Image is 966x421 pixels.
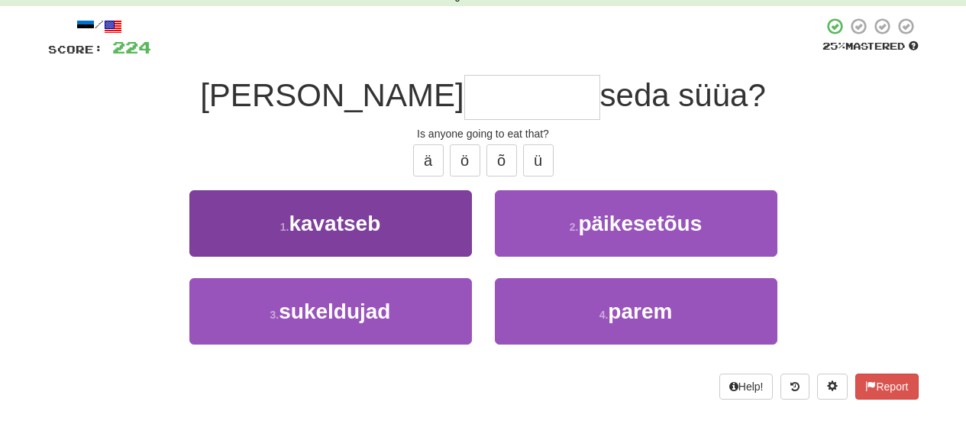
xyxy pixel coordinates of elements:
button: 4.parem [495,278,777,345]
small: 1 . [280,221,289,233]
button: 3.sukeldujad [189,278,472,345]
span: 224 [112,37,151,57]
div: / [48,17,151,36]
button: Round history (alt+y) [780,374,809,400]
div: Is anyone going to eat that? [48,126,919,141]
button: õ [486,144,517,176]
span: päikesetõus [578,212,702,235]
button: 2.päikesetõus [495,190,777,257]
small: 2 . [570,221,579,233]
button: Report [855,374,918,400]
button: ä [413,144,444,176]
button: ü [523,144,554,176]
span: seda süüa? [600,77,766,113]
button: 1.kavatseb [189,190,472,257]
small: 4 . [599,309,609,321]
span: parem [608,300,672,323]
span: sukeldujad [279,300,390,323]
small: 3 . [270,309,279,321]
span: [PERSON_NAME] [200,77,464,113]
span: 25 % [822,40,845,52]
span: kavatseb [289,212,380,235]
div: Mastered [822,40,919,53]
button: ö [450,144,480,176]
button: Help! [719,374,774,400]
span: Score: [48,43,103,56]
